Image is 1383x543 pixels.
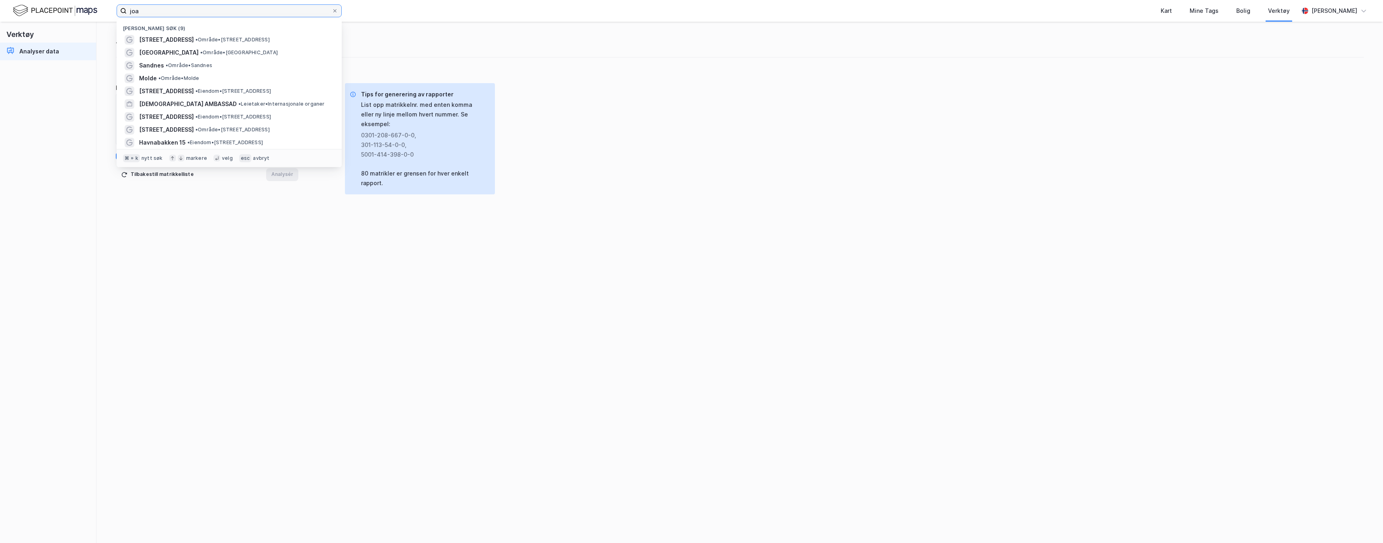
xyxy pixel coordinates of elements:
span: • [238,101,241,107]
span: • [195,127,198,133]
span: [DEMOGRAPHIC_DATA] AMBASSAD [139,99,237,109]
div: Verktøy [1268,6,1290,16]
div: 301-113-54-0-0 , [361,140,482,150]
div: [PERSON_NAME] [1311,6,1357,16]
div: Tips for generering av rapporter [361,90,488,99]
span: Område • Sandnes [166,62,212,69]
div: [PERSON_NAME] søk (9) [117,19,342,33]
input: Søk på adresse, matrikkel, gårdeiere, leietakere eller personer [127,5,332,17]
div: markere [186,155,207,161]
span: [GEOGRAPHIC_DATA] [139,48,199,57]
div: Liste over matrikler som skal analyseres (komma eller ny linje) [116,83,298,93]
img: logo.f888ab2527a4732fd821a326f86c7f29.svg [13,4,97,18]
div: Bolig [1236,6,1250,16]
div: avbryt [253,155,269,161]
span: • [187,139,190,145]
span: Leietaker • Internasjonale organer [238,101,325,107]
span: Eiendom • [STREET_ADDRESS] [187,139,263,146]
span: Område • [GEOGRAPHIC_DATA] [200,49,278,56]
span: [STREET_ADDRESS] [139,35,194,45]
div: nytt søk [142,155,163,161]
span: • [195,37,198,43]
span: Eiendom • [STREET_ADDRESS] [195,114,271,120]
span: • [158,75,161,81]
span: Område • [STREET_ADDRESS] [195,37,270,43]
span: [STREET_ADDRESS] [139,125,194,135]
div: 5001-414-398-0-0 [361,150,482,159]
div: Juridisk analyserapport [116,35,1364,47]
div: velg [222,155,233,161]
div: esc [239,154,252,162]
iframe: Chat Widget [1343,504,1383,543]
div: 0301-208-667-0-0 , [361,131,482,140]
div: Analyser data [19,47,59,56]
span: Område • Molde [158,75,199,82]
span: [STREET_ADDRESS] [139,112,194,122]
span: Område • [STREET_ADDRESS] [195,127,270,133]
span: • [166,62,168,68]
span: Sandnes [139,61,164,70]
div: List opp matrikkelnr. med enten komma eller ny linje mellom hvert nummer. Se eksempel: 80 matrikl... [361,100,488,188]
span: [STREET_ADDRESS] [139,86,194,96]
div: Kart [1161,6,1172,16]
span: Eiendom • [STREET_ADDRESS] [195,88,271,94]
span: • [195,114,198,120]
div: ⌘ + k [123,154,140,162]
span: Havnabakken 15 [139,138,186,147]
div: Mine Tags [1190,6,1219,16]
span: • [195,88,198,94]
span: Molde [139,73,157,83]
button: Tilbakestill matrikkelliste [116,168,199,181]
span: • [200,49,203,55]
